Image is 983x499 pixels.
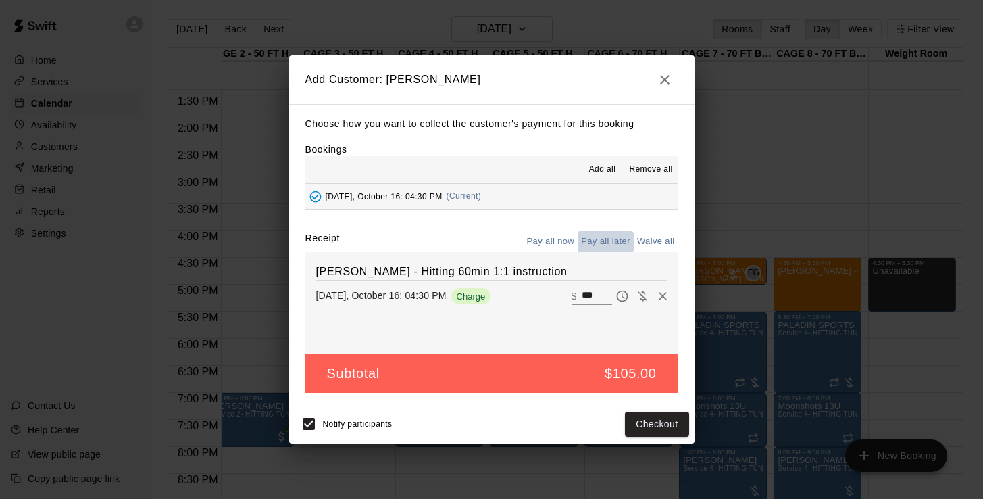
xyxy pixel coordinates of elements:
[632,289,653,301] span: Waive payment
[305,184,678,209] button: Added - Collect Payment[DATE], October 16: 04:30 PM(Current)
[624,159,678,181] button: Remove all
[451,291,491,302] span: Charge
[323,420,393,429] span: Notify participants
[572,289,577,303] p: $
[580,159,624,181] button: Add all
[524,231,578,252] button: Pay all now
[316,263,667,281] h6: [PERSON_NAME] - Hitting 60min 1:1 instruction
[578,231,634,252] button: Pay all later
[327,364,380,383] h5: Subtotal
[653,286,673,306] button: Remove
[305,231,340,252] label: Receipt
[447,191,482,201] span: (Current)
[629,163,672,176] span: Remove all
[605,364,657,383] h5: $105.00
[634,231,678,252] button: Waive all
[326,191,443,201] span: [DATE], October 16: 04:30 PM
[625,412,688,437] button: Checkout
[316,289,447,302] p: [DATE], October 16: 04:30 PM
[612,289,632,301] span: Pay later
[589,163,616,176] span: Add all
[289,55,695,104] h2: Add Customer: [PERSON_NAME]
[305,187,326,207] button: Added - Collect Payment
[305,116,678,133] p: Choose how you want to collect the customer's payment for this booking
[305,144,347,155] label: Bookings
